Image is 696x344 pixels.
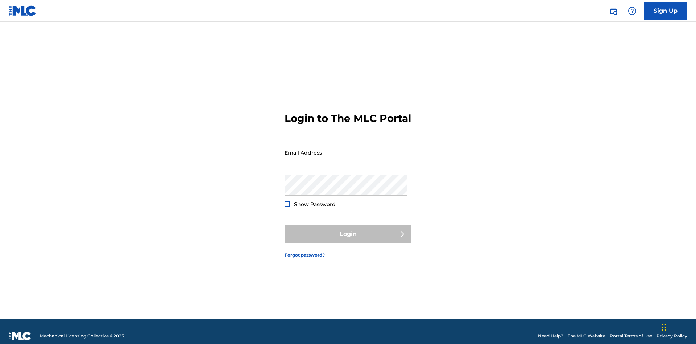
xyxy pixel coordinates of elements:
[568,333,605,339] a: The MLC Website
[9,5,37,16] img: MLC Logo
[538,333,563,339] a: Need Help?
[609,7,618,15] img: search
[625,4,639,18] div: Help
[294,201,336,208] span: Show Password
[40,333,124,339] span: Mechanical Licensing Collective © 2025
[660,309,696,344] iframe: Chat Widget
[644,2,687,20] a: Sign Up
[610,333,652,339] a: Portal Terms of Use
[606,4,621,18] a: Public Search
[656,333,687,339] a: Privacy Policy
[285,112,411,125] h3: Login to The MLC Portal
[662,316,666,338] div: Drag
[9,332,31,340] img: logo
[285,252,325,258] a: Forgot password?
[628,7,637,15] img: help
